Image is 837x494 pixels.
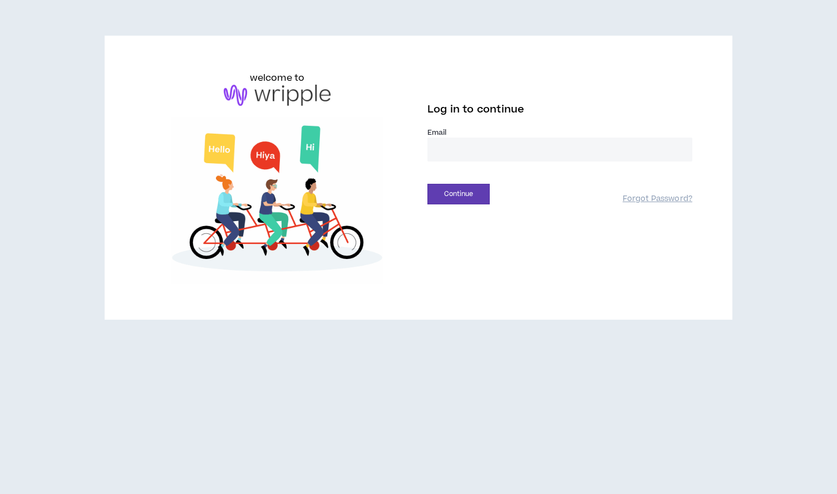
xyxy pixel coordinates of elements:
[250,71,305,85] h6: welcome to
[427,184,490,204] button: Continue
[427,102,524,116] span: Log in to continue
[224,85,331,106] img: logo-brand.png
[623,194,692,204] a: Forgot Password?
[427,128,692,138] label: Email
[145,117,410,285] img: Welcome to Wripple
